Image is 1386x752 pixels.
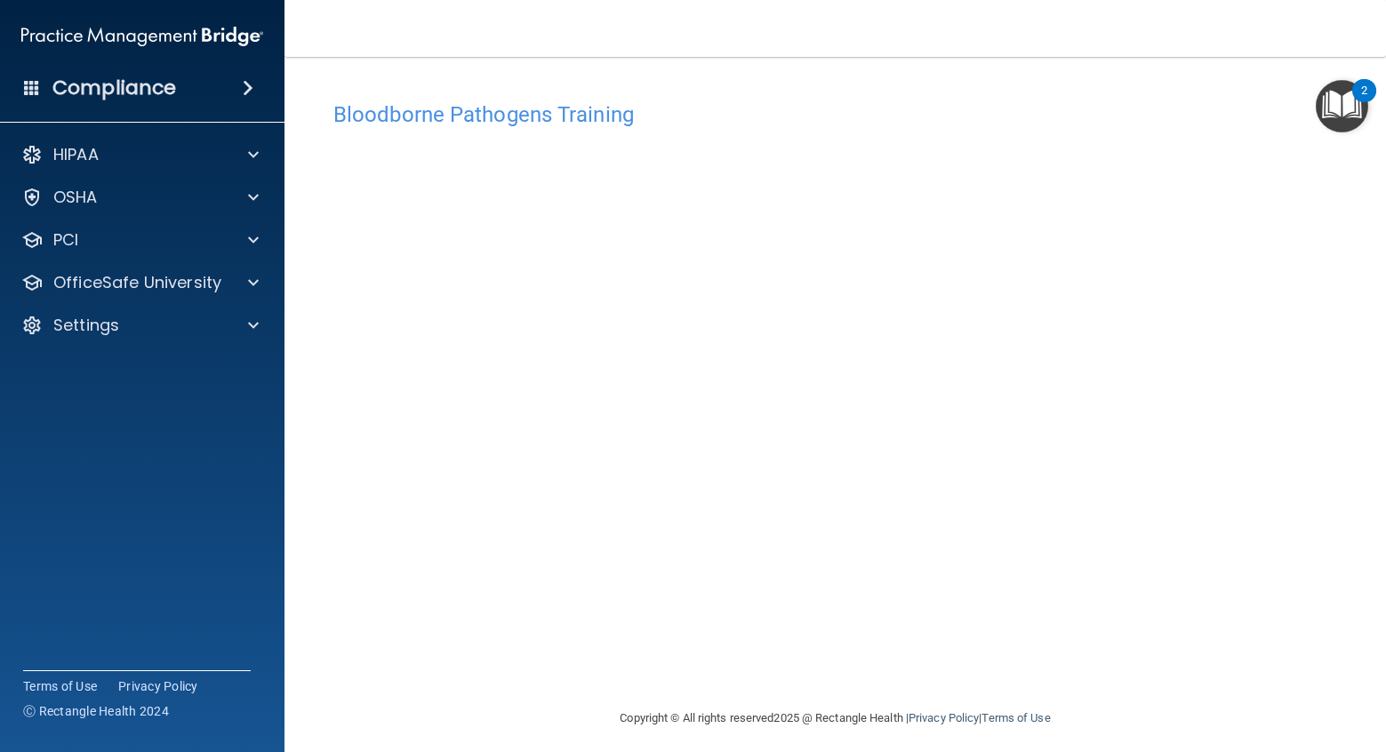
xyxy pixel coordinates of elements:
p: PCI [53,229,78,251]
a: Privacy Policy [909,711,979,724]
div: Copyright © All rights reserved 2025 @ Rectangle Health | | [511,690,1160,747]
span: Ⓒ Rectangle Health 2024 [23,702,169,720]
a: Terms of Use [981,711,1050,724]
a: Terms of Use [23,677,97,695]
a: Privacy Policy [118,677,198,695]
h4: Compliance [52,76,176,100]
a: OfficeSafe University [21,272,259,293]
img: PMB logo [21,19,263,54]
a: HIPAA [21,144,259,165]
iframe: bbp [333,136,1337,683]
p: OfficeSafe University [53,272,221,293]
p: OSHA [53,187,98,208]
div: 2 [1361,91,1367,114]
a: Settings [21,315,259,336]
h4: Bloodborne Pathogens Training [333,103,1337,126]
a: PCI [21,229,259,251]
button: Open Resource Center, 2 new notifications [1316,80,1368,132]
a: OSHA [21,187,259,208]
p: Settings [53,315,119,336]
p: HIPAA [53,144,99,165]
